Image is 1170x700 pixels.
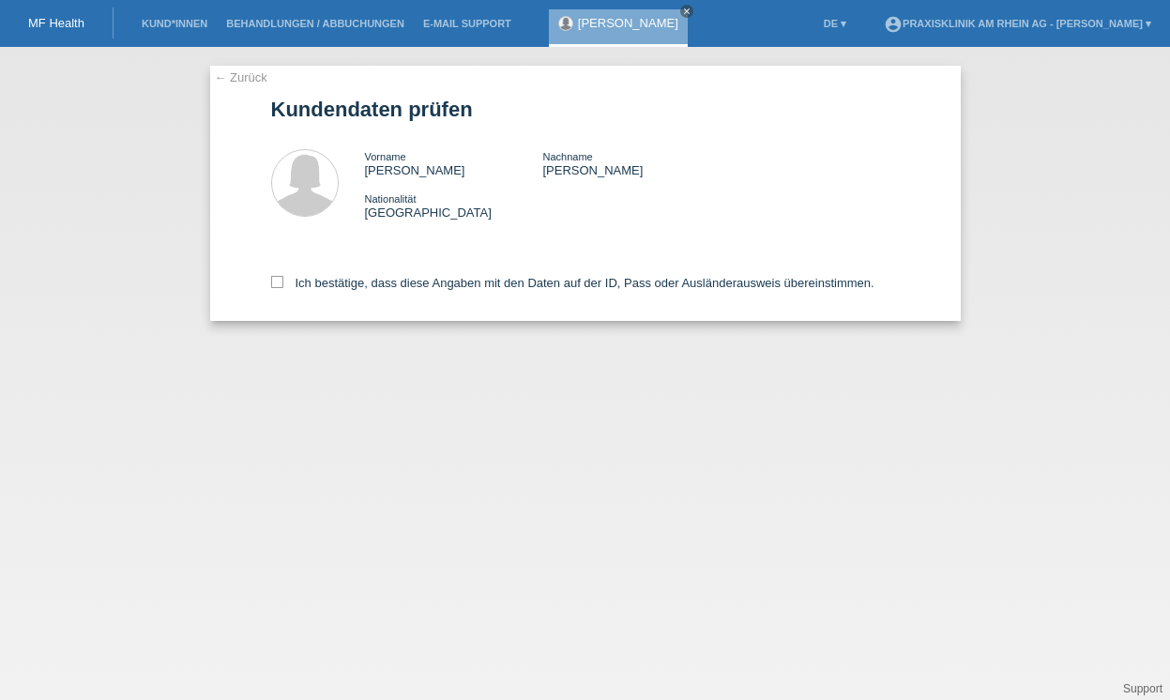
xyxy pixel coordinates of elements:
a: Behandlungen / Abbuchungen [217,18,414,29]
a: Kund*innen [132,18,217,29]
i: account_circle [884,15,903,34]
div: [GEOGRAPHIC_DATA] [365,191,543,220]
div: [PERSON_NAME] [365,149,543,177]
a: DE ▾ [814,18,856,29]
h1: Kundendaten prüfen [271,98,900,121]
a: Support [1123,682,1162,695]
a: ← Zurück [215,70,267,84]
label: Ich bestätige, dass diese Angaben mit den Daten auf der ID, Pass oder Ausländerausweis übereinsti... [271,276,874,290]
a: [PERSON_NAME] [578,16,678,30]
span: Vorname [365,151,406,162]
div: [PERSON_NAME] [542,149,721,177]
a: account_circlePraxisklinik am Rhein AG - [PERSON_NAME] ▾ [874,18,1161,29]
a: E-Mail Support [414,18,521,29]
a: MF Health [28,16,84,30]
span: Nationalität [365,193,417,205]
a: close [680,5,693,18]
i: close [682,7,691,16]
span: Nachname [542,151,592,162]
